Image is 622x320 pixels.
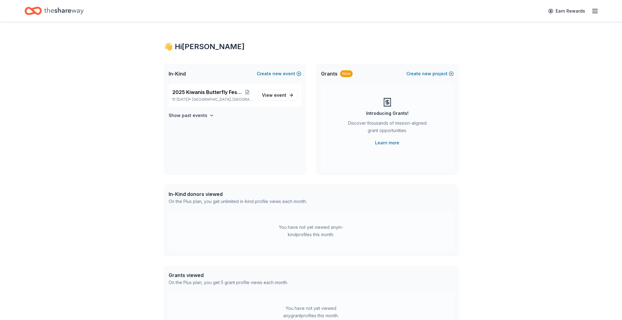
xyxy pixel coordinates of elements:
[272,70,282,77] span: new
[258,90,298,101] a: View event
[262,92,286,99] span: View
[25,4,84,18] a: Home
[169,190,307,198] div: In-Kind donors viewed
[169,198,307,205] div: On the Plus plan, you get unlimited in-kind profile views each month.
[172,88,242,96] span: 2025 Kiwanis Butterfly Festival
[321,70,338,77] span: Grants
[545,6,589,17] a: Earn Rewards
[273,224,350,238] div: You have not yet viewed any in-kind profiles this month.
[169,112,207,119] h4: Show past events
[192,97,253,102] span: [GEOGRAPHIC_DATA], [GEOGRAPHIC_DATA]
[169,70,186,77] span: In-Kind
[274,92,286,98] span: event
[172,97,253,102] p: [DATE] •
[375,139,399,146] a: Learn more
[406,70,454,77] button: Createnewproject
[169,271,288,279] div: Grants viewed
[366,110,409,117] div: Introducing Grants!
[340,70,353,77] div: New
[273,305,350,319] div: You have not yet viewed any grant profiles this month.
[257,70,301,77] button: Createnewevent
[169,112,214,119] button: Show past events
[346,119,429,137] div: Discover thousands of mission-aligned grant opportunities.
[422,70,431,77] span: new
[169,279,288,286] div: On the Plus plan, you get 5 grant profile views each month.
[164,42,459,52] div: 👋 Hi [PERSON_NAME]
